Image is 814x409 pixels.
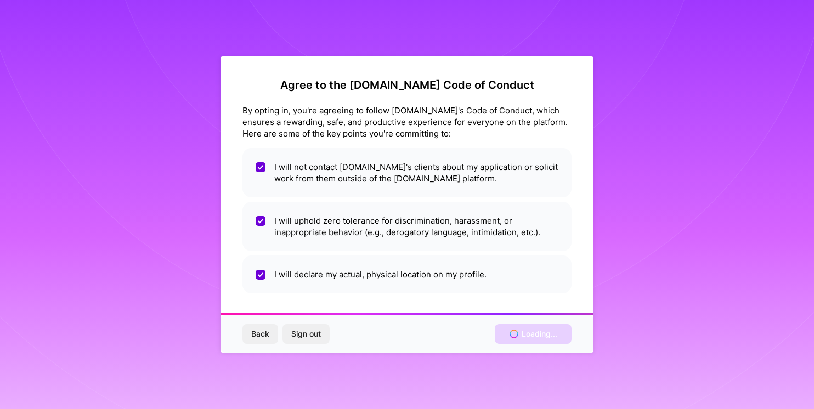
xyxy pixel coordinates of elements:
[282,324,330,344] button: Sign out
[251,328,269,339] span: Back
[242,255,572,293] li: I will declare my actual, physical location on my profile.
[242,324,278,344] button: Back
[242,202,572,251] li: I will uphold zero tolerance for discrimination, harassment, or inappropriate behavior (e.g., der...
[242,105,572,139] div: By opting in, you're agreeing to follow [DOMAIN_NAME]'s Code of Conduct, which ensures a rewardin...
[242,148,572,197] li: I will not contact [DOMAIN_NAME]'s clients about my application or solicit work from them outside...
[242,78,572,92] h2: Agree to the [DOMAIN_NAME] Code of Conduct
[291,328,321,339] span: Sign out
